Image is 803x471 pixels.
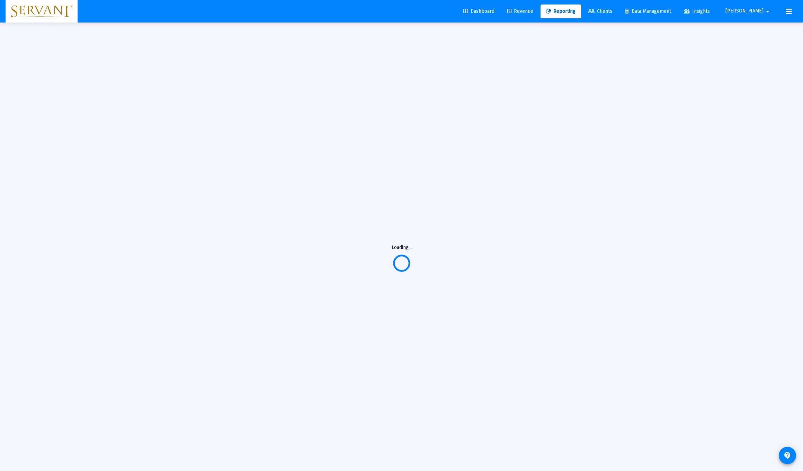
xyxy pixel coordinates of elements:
[783,451,792,460] mat-icon: contact_support
[463,8,494,14] span: Dashboard
[541,5,581,18] a: Reporting
[458,5,500,18] a: Dashboard
[546,8,576,14] span: Reporting
[684,8,710,14] span: Insights
[764,5,772,18] mat-icon: arrow_drop_down
[588,8,612,14] span: Clients
[507,8,533,14] span: Revenue
[502,5,539,18] a: Revenue
[725,8,764,14] span: [PERSON_NAME]
[619,5,677,18] a: Data Management
[717,4,780,18] button: [PERSON_NAME]
[11,5,72,18] img: Dashboard
[678,5,715,18] a: Insights
[583,5,618,18] a: Clients
[625,8,671,14] span: Data Management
